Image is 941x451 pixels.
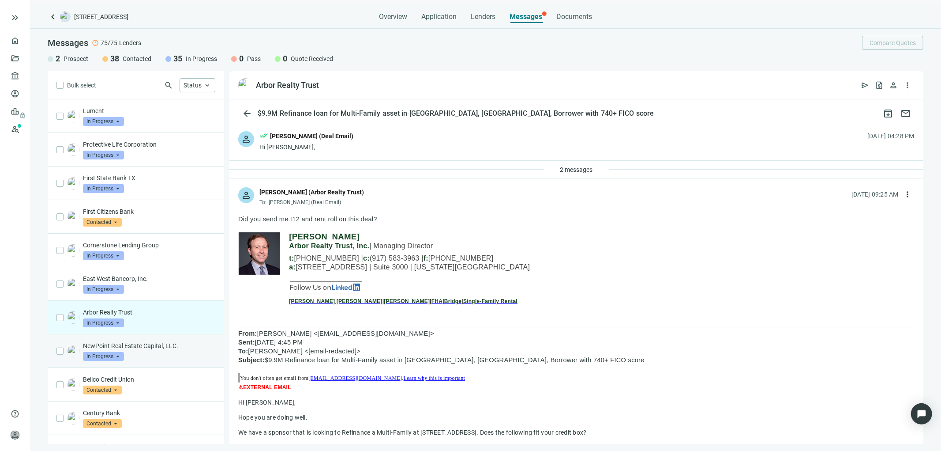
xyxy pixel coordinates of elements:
[851,189,899,199] div: [DATE] 09:25 AM
[83,106,215,115] p: Lument
[67,110,79,122] img: 0f528408-7142-4803-9582-e9a460d8bd61.png
[92,39,99,46] span: error
[83,375,215,384] p: Bellco Credit Union
[11,431,19,440] span: person
[886,78,900,92] button: person
[11,409,19,418] span: help
[67,177,79,189] img: 409b8918-62c4-482d-91ad-bfb425df664f
[903,81,912,90] span: more_vert
[56,53,60,64] span: 2
[83,174,215,182] p: First State Bank TX
[83,341,215,350] p: NewPoint Real Estate Capital, LLC.
[861,81,870,90] span: send
[83,308,215,317] p: Arbor Realty Trust
[83,218,122,227] span: Contacted
[67,144,79,156] img: 4475daf1-02ad-4071-bd35-4fddd677ec0c
[379,12,407,21] span: Overview
[83,241,215,250] p: Cornerstone Lending Group
[241,134,251,144] span: person
[556,12,592,21] span: Documents
[900,108,911,119] span: mail
[83,184,124,193] span: In Progress
[259,199,364,206] div: To:
[900,187,915,201] button: more_vert
[67,412,79,424] img: bdbad3f4-b97c-4c5a-ad8a-08d8f50c107c
[83,117,124,126] span: In Progress
[862,36,923,50] button: Compare Quotes
[872,78,886,92] button: request_quote
[241,190,251,201] span: person
[875,81,884,90] span: request_quote
[67,379,79,391] img: c1596327-9c23-411d-8666-4e056032f761.png
[83,352,124,361] span: In Progress
[67,345,79,357] img: 06d9989f-a97b-41ba-8922-37ca6dbbbf51.png
[238,78,252,92] img: 80b476db-b12d-4f50-a936-71f22a95f259
[83,207,215,216] p: First Citizens Bank
[83,419,122,428] span: Contacted
[83,285,124,294] span: In Progress
[421,12,457,21] span: Application
[64,54,88,63] span: Prospect
[903,190,912,199] span: more_vert
[867,131,915,141] div: [DATE] 04:28 PM
[203,81,211,89] span: keyboard_arrow_up
[83,140,215,149] p: Protective Life Corporation
[259,131,268,143] span: done_all
[83,318,124,327] span: In Progress
[184,82,202,89] span: Status
[553,163,600,177] button: 2 messages
[239,53,244,64] span: 0
[67,211,79,223] img: 9901bdd9-2844-4f01-af16-050bde43efd2.png
[259,143,353,152] div: Hi [PERSON_NAME],
[186,54,217,63] span: In Progress
[238,105,256,122] button: arrow_back
[858,78,872,92] button: send
[83,442,215,451] p: KeyBank
[83,409,215,417] p: Century Bank
[897,105,915,122] button: mail
[256,80,319,91] div: Arbor Realty Trust
[48,38,88,48] span: Messages
[110,53,119,64] span: 38
[101,38,117,47] span: 75/75
[900,78,915,92] button: more_vert
[283,53,287,64] span: 0
[883,108,893,119] span: archive
[242,108,252,119] span: arrow_back
[911,403,932,424] div: Open Intercom Messenger
[269,199,341,205] span: [PERSON_NAME] (Deal Email)
[67,244,79,257] img: f3f17009-5499-4fdb-ae24-b4f85919d8eb
[67,311,79,324] img: 80b476db-b12d-4f50-a936-71f22a95f259
[119,38,141,47] span: Lenders
[259,187,364,197] div: [PERSON_NAME] (Arbor Realty Trust)
[74,12,128,21] span: [STREET_ADDRESS]
[879,105,897,122] button: archive
[560,166,593,173] span: 2 messages
[256,109,656,118] div: $9.9M Refinance loan for Multi-Family asset in [GEOGRAPHIC_DATA], [GEOGRAPHIC_DATA], Borrower wit...
[83,274,215,283] p: East West Bancorp, Inc.
[60,11,71,22] img: deal-logo
[270,131,353,141] div: [PERSON_NAME] (Deal Email)
[83,251,124,260] span: In Progress
[889,81,898,90] span: person
[67,80,96,90] span: Bulk select
[173,53,182,64] span: 35
[48,11,58,22] a: keyboard_arrow_left
[123,54,151,63] span: Contacted
[83,386,122,394] span: Contacted
[67,278,79,290] img: 4a625ee1-9b78-464d-8145-9b5a9ca349c5.png
[510,12,542,21] span: Messages
[471,12,495,21] span: Lenders
[291,54,333,63] span: Quote Received
[247,54,261,63] span: Pass
[83,151,124,159] span: In Progress
[10,12,20,23] button: keyboard_double_arrow_right
[164,81,173,90] span: search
